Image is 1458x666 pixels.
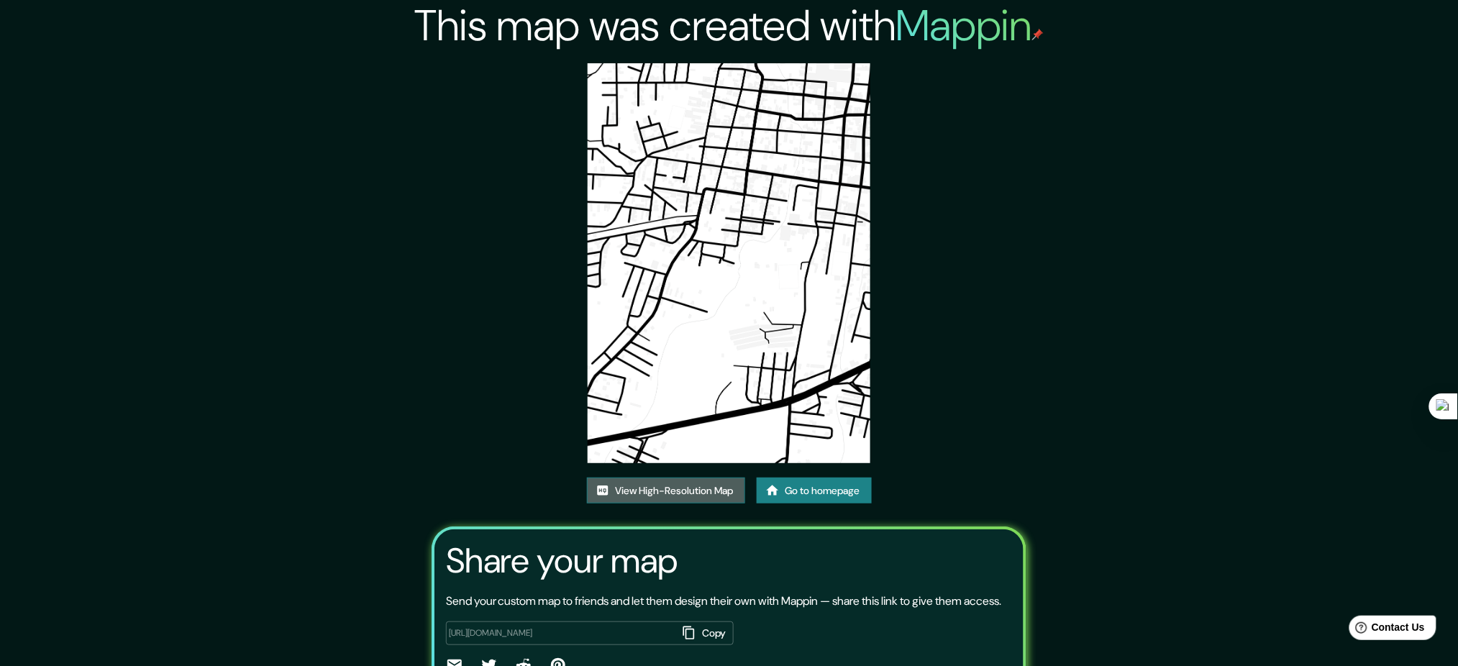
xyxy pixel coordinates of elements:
[588,63,870,463] img: created-map
[678,621,734,645] button: Copy
[1032,29,1044,40] img: mappin-pin
[1330,610,1442,650] iframe: Help widget launcher
[587,478,745,504] a: View High-Resolution Map
[446,541,678,581] h3: Share your map
[446,593,1002,610] p: Send your custom map to friends and let them design their own with Mappin — share this link to gi...
[757,478,872,504] a: Go to homepage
